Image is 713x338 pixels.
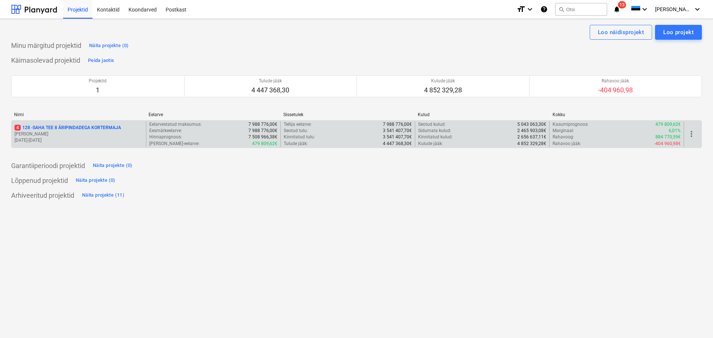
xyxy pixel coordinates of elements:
[598,78,633,84] p: Rahavoo jääk
[149,112,277,117] div: Eelarve
[517,5,525,14] i: format_size
[687,129,696,138] span: more_vert
[553,141,581,147] p: Rahavoo jääk :
[149,134,182,140] p: Hinnaprognoos :
[149,141,199,147] p: [PERSON_NAME]-eelarve :
[248,121,277,128] p: 7 988 776,00€
[76,176,115,185] div: Näita projekte (0)
[553,112,681,117] div: Kokku
[248,128,277,134] p: 7 988 776,00€
[149,121,202,128] p: Eelarvestatud maksumus :
[655,121,681,128] p: 479 809,62€
[251,86,289,95] p: 4 447 368,30
[11,56,80,65] p: Käimasolevad projektid
[663,27,694,37] div: Loo projekt
[553,128,574,134] p: Marginaal :
[555,3,607,16] button: Otsi
[418,112,546,117] div: Kulud
[284,121,312,128] p: Tellija eelarve :
[517,128,546,134] p: 2 465 903,08€
[598,27,644,37] div: Loo näidisprojekt
[559,6,564,12] span: search
[655,6,692,12] span: [PERSON_NAME]
[654,141,681,147] p: -404 960,98€
[284,141,308,147] p: Tulude jääk :
[284,128,308,134] p: Seotud tulu :
[248,134,277,140] p: 7 508 966,38€
[669,128,681,134] p: 6,01%
[11,191,74,200] p: Arhiveeritud projektid
[80,190,126,201] button: Näita projekte (11)
[553,134,574,140] p: Rahavoog :
[11,41,81,50] p: Minu märgitud projektid
[418,141,443,147] p: Kulude jääk :
[89,42,129,50] div: Näita projekte (0)
[252,141,277,147] p: 479 809,62€
[598,86,633,95] p: -404 960,98
[11,176,68,185] p: Lõppenud projektid
[590,25,652,40] button: Loo näidisprojekt
[383,128,412,134] p: 3 541 407,70€
[383,121,412,128] p: 7 988 776,00€
[517,121,546,128] p: 5 043 063,30€
[14,112,143,117] div: Nimi
[383,134,412,140] p: 3 541 407,70€
[553,121,589,128] p: Kasumiprognoos :
[93,161,133,170] div: Näita projekte (0)
[525,5,534,14] i: keyboard_arrow_down
[676,302,713,338] iframe: Chat Widget
[283,112,412,117] div: Sissetulek
[82,191,124,200] div: Näita projekte (11)
[14,125,21,131] span: 4
[517,141,546,147] p: 4 852 329,28€
[11,161,85,170] p: Garantiiperioodi projektid
[87,40,131,52] button: Näita projekte (0)
[618,1,626,9] span: 13
[86,55,116,66] button: Peida jaotis
[89,86,107,95] p: 1
[613,5,621,14] i: notifications
[693,5,702,14] i: keyboard_arrow_down
[540,5,548,14] i: Abikeskus
[655,25,702,40] button: Loo projekt
[14,131,143,137] p: [PERSON_NAME]
[14,125,121,131] p: 128 - SAHA TEE 8 ÄRIPINDADEGA KORTERMAJA
[91,160,134,172] button: Näita projekte (0)
[418,134,453,140] p: Kinnitatud kulud :
[88,56,114,65] div: Peida jaotis
[284,134,315,140] p: Kinnitatud tulu :
[383,141,412,147] p: 4 447 368,30€
[74,175,117,187] button: Näita projekte (0)
[418,128,451,134] p: Sidumata kulud :
[149,128,182,134] p: Eesmärkeelarve :
[14,137,143,144] p: [DATE] - [DATE]
[424,78,462,84] p: Kulude jääk
[89,78,107,84] p: Projektid
[251,78,289,84] p: Tulude jääk
[517,134,546,140] p: 2 656 637,11€
[418,121,446,128] p: Seotud kulud :
[424,86,462,95] p: 4 852 329,28
[14,125,143,144] div: 4128 -SAHA TEE 8 ÄRIPINDADEGA KORTERMAJA[PERSON_NAME][DATE]-[DATE]
[640,5,649,14] i: keyboard_arrow_down
[655,134,681,140] p: 884 770,59€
